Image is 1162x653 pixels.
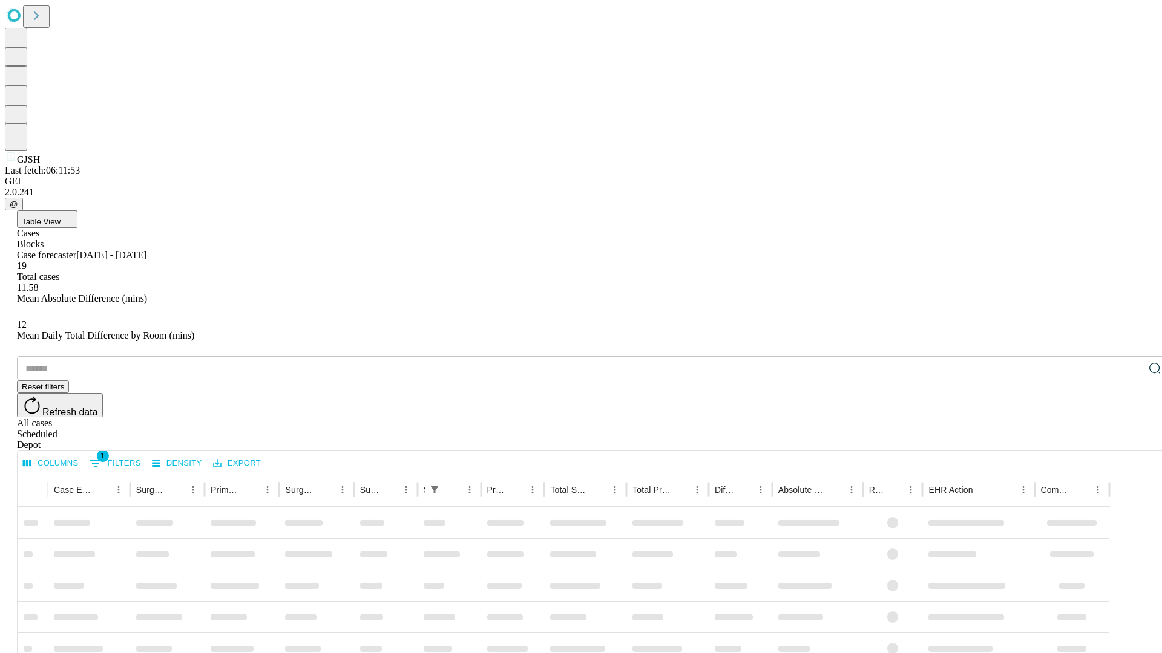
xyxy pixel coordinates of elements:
button: Sort [381,481,398,498]
button: Reset filters [17,380,69,393]
span: 12 [17,319,27,330]
button: Refresh data [17,393,103,417]
button: Menu [1089,481,1106,498]
span: Total cases [17,271,59,282]
span: Last fetch: 06:11:53 [5,165,80,175]
button: Menu [752,481,769,498]
button: Menu [259,481,276,498]
div: 1 active filter [426,481,443,498]
button: Sort [672,481,689,498]
button: Sort [826,481,843,498]
span: Mean Absolute Difference (mins) [17,293,147,304]
div: Resolved in EHR [869,485,885,495]
button: Menu [110,481,127,498]
button: Sort [507,481,524,498]
span: [DATE] - [DATE] [76,250,146,260]
div: Absolute Difference [778,485,825,495]
span: Table View [22,217,61,226]
div: Surgeon Name [136,485,166,495]
button: Menu [185,481,202,498]
button: Sort [589,481,606,498]
button: Show filters [87,453,144,473]
div: Total Predicted Duration [632,485,671,495]
button: Density [149,454,205,473]
span: Reset filters [22,382,64,391]
div: Surgery Name [285,485,315,495]
span: 1 [97,450,109,462]
button: Select columns [20,454,82,473]
div: Difference [715,485,734,495]
button: Menu [689,481,706,498]
div: Scheduled In Room Duration [424,485,425,495]
div: Predicted In Room Duration [487,485,507,495]
div: EHR Action [928,485,973,495]
span: 11.58 [17,282,38,293]
span: @ [10,200,18,209]
button: Menu [1015,481,1032,498]
button: @ [5,198,23,210]
button: Sort [974,481,991,498]
div: Total Scheduled Duration [550,485,588,495]
button: Menu [334,481,351,498]
button: Menu [843,481,860,498]
button: Table View [17,210,77,228]
button: Sort [1072,481,1089,498]
span: Mean Daily Total Difference by Room (mins) [17,330,194,340]
button: Export [210,454,264,473]
span: GJSH [17,154,40,164]
button: Menu [902,481,919,498]
div: 2.0.241 [5,187,1157,198]
div: GEI [5,176,1157,187]
button: Sort [317,481,334,498]
button: Menu [606,481,623,498]
span: Refresh data [42,407,98,417]
button: Sort [168,481,185,498]
button: Menu [524,481,541,498]
div: Primary Service [211,485,241,495]
span: 19 [17,261,27,271]
button: Sort [735,481,752,498]
button: Sort [93,481,110,498]
button: Sort [242,481,259,498]
button: Sort [885,481,902,498]
button: Show filters [426,481,443,498]
button: Menu [398,481,415,498]
div: Surgery Date [360,485,379,495]
div: Comments [1041,485,1071,495]
button: Sort [444,481,461,498]
button: Menu [461,481,478,498]
div: Case Epic Id [54,485,92,495]
span: Case forecaster [17,250,76,260]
